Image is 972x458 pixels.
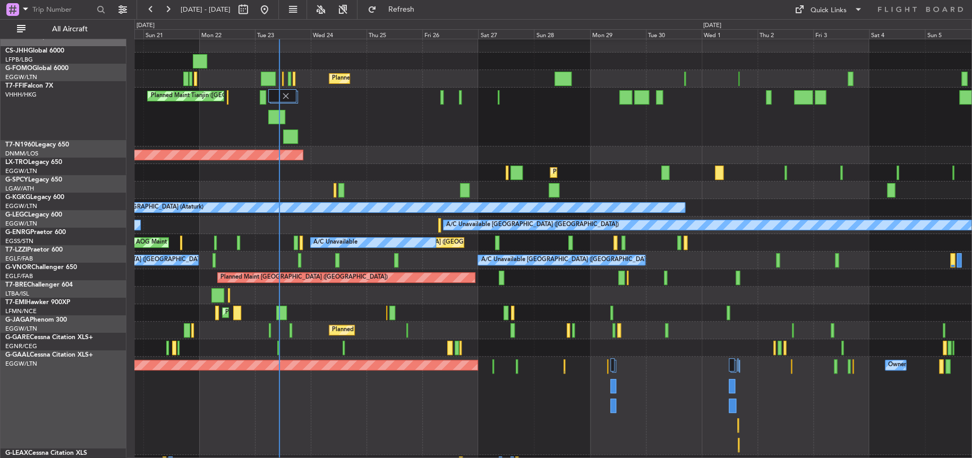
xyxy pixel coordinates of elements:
[5,307,37,315] a: LFMN/NCE
[332,71,499,87] div: Planned Maint [GEOGRAPHIC_DATA] ([GEOGRAPHIC_DATA])
[150,88,274,104] div: Planned Maint Tianjin ([GEOGRAPHIC_DATA])
[553,165,720,180] div: Planned Maint [GEOGRAPHIC_DATA] ([GEOGRAPHIC_DATA])
[5,299,70,306] a: T7-EMIHawker 900XP
[12,21,115,38] button: All Aircraft
[136,235,255,250] div: AOG Maint London ([GEOGRAPHIC_DATA])
[332,322,499,338] div: Planned Maint [GEOGRAPHIC_DATA] ([GEOGRAPHIC_DATA])
[255,29,311,39] div: Tue 23
[5,65,32,72] span: G-FOMO
[5,167,37,175] a: EGGW/LTN
[5,194,30,201] span: G-KGKG
[5,142,69,148] a: T7-N1960Legacy 650
[5,334,93,341] a: G-GARECessna Citation XLS+
[5,299,26,306] span: T7-EMI
[5,65,69,72] a: G-FOMOGlobal 6000
[5,317,30,323] span: G-JAGA
[534,29,590,39] div: Sun 28
[225,305,327,321] div: Planned Maint [GEOGRAPHIC_DATA]
[5,282,27,288] span: T7-BRE
[888,357,906,373] div: Owner
[5,342,37,350] a: EGNR/CEG
[5,290,29,298] a: LTBA/ISL
[5,177,28,183] span: G-SPCY
[72,200,203,215] div: A/C Unavailable [GEOGRAPHIC_DATA] (Ataturk)
[481,252,653,268] div: A/C Unavailable [GEOGRAPHIC_DATA] ([GEOGRAPHIC_DATA])
[5,212,28,218] span: G-LEGC
[5,229,30,236] span: G-ENRG
[646,29,702,39] div: Tue 30
[5,150,38,158] a: DNMM/LOS
[5,194,64,201] a: G-KGKGLegacy 600
[5,264,77,271] a: G-VNORChallenger 650
[5,450,87,456] a: G-LEAXCessna Citation XLS
[5,272,33,280] a: EGLF/FAB
[28,25,112,33] span: All Aircraft
[313,235,357,250] div: A/C Unavailable
[5,237,33,245] a: EGSS/STN
[446,217,619,233] div: A/C Unavailable [GEOGRAPHIC_DATA] ([GEOGRAPHIC_DATA])
[137,21,155,30] div: [DATE]
[5,229,66,236] a: G-ENRGPraetor 600
[5,73,37,81] a: EGGW/LTN
[789,1,868,18] button: Quick Links
[5,83,53,89] a: T7-FFIFalcon 7X
[813,29,869,39] div: Fri 3
[5,360,37,368] a: EGGW/LTN
[311,29,366,39] div: Wed 24
[379,6,423,13] span: Refresh
[702,29,757,39] div: Wed 1
[181,5,231,14] span: [DATE] - [DATE]
[32,2,93,18] input: Trip Number
[5,220,37,228] a: EGGW/LTN
[703,21,721,30] div: [DATE]
[5,177,62,183] a: G-SPCYLegacy 650
[5,247,63,253] a: T7-LZZIPraetor 600
[5,317,67,323] a: G-JAGAPhenom 300
[478,29,534,39] div: Sat 27
[811,5,847,16] div: Quick Links
[199,29,255,39] div: Mon 22
[5,185,34,193] a: LGAV/ATH
[5,352,30,358] span: G-GAAL
[5,48,28,54] span: CS-JHH
[220,270,388,286] div: Planned Maint [GEOGRAPHIC_DATA] ([GEOGRAPHIC_DATA])
[5,325,37,333] a: EGGW/LTN
[281,91,291,101] img: gray-close.svg
[5,142,35,148] span: T7-N1960
[5,91,37,99] a: VHHH/HKG
[869,29,925,39] div: Sat 4
[422,29,478,39] div: Fri 26
[5,48,64,54] a: CS-JHHGlobal 6000
[143,29,199,39] div: Sun 21
[5,202,37,210] a: EGGW/LTN
[5,352,93,358] a: G-GAALCessna Citation XLS+
[5,450,28,456] span: G-LEAX
[5,247,27,253] span: T7-LZZI
[5,212,62,218] a: G-LEGCLegacy 600
[5,159,62,166] a: LX-TROLegacy 650
[590,29,646,39] div: Mon 29
[5,334,30,341] span: G-GARE
[5,56,33,64] a: LFPB/LBG
[5,264,31,271] span: G-VNOR
[5,255,33,263] a: EGLF/FAB
[366,29,422,39] div: Thu 25
[5,159,28,166] span: LX-TRO
[757,29,813,39] div: Thu 2
[5,282,73,288] a: T7-BREChallenger 604
[363,1,427,18] button: Refresh
[5,83,24,89] span: T7-FFI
